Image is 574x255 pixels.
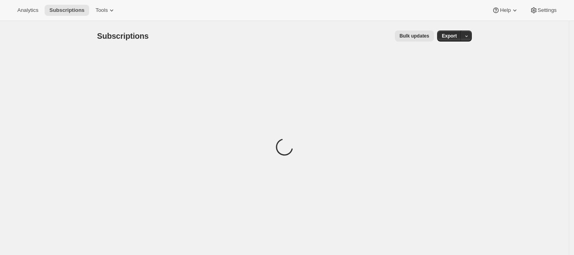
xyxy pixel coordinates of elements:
button: Export [437,30,462,42]
button: Tools [91,5,120,16]
span: Help [500,7,510,13]
span: Export [442,33,457,39]
button: Bulk updates [395,30,434,42]
span: Subscriptions [49,7,84,13]
button: Help [487,5,523,16]
span: Bulk updates [400,33,429,39]
button: Subscriptions [45,5,89,16]
button: Analytics [13,5,43,16]
span: Analytics [17,7,38,13]
span: Subscriptions [97,32,149,40]
span: Settings [538,7,557,13]
span: Tools [95,7,108,13]
button: Settings [525,5,561,16]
